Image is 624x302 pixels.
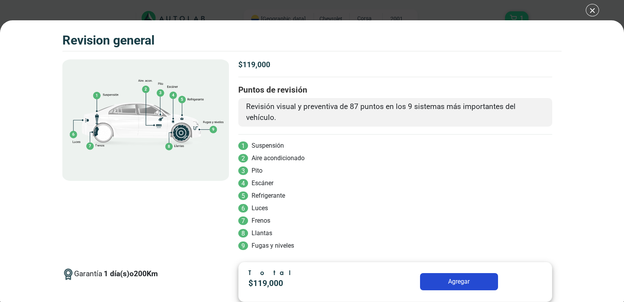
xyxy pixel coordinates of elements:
[238,179,552,188] li: Escáner
[238,179,248,188] span: 4
[238,166,248,175] span: 3
[238,241,248,250] span: 9
[238,204,552,213] li: Luces
[238,191,248,200] span: 5
[248,277,364,289] p: $ 119,000
[238,229,552,238] li: Llantas
[238,191,552,200] li: Refrigerante
[248,269,301,276] span: Total
[238,141,248,150] span: 1
[238,216,552,225] li: Frenos
[238,141,552,150] li: Suspensión
[104,268,158,280] p: 1 día(s) o 200 Km
[238,59,552,71] p: $ 119,000
[238,216,248,225] span: 7
[238,229,248,238] span: 8
[238,204,248,213] span: 6
[238,85,552,95] h3: Puntos de revisión
[238,241,552,250] li: Fugas y niveles
[238,154,552,163] li: Aire acondicionado
[74,268,158,286] span: Garantía
[238,166,552,175] li: Pito
[420,273,498,290] button: Agregar
[238,154,248,163] span: 2
[62,33,154,48] h3: REVISION GENERAL
[246,101,544,124] p: Revisión visual y preventiva de 87 puntos en los 9 sistemas más importantes del vehículo.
